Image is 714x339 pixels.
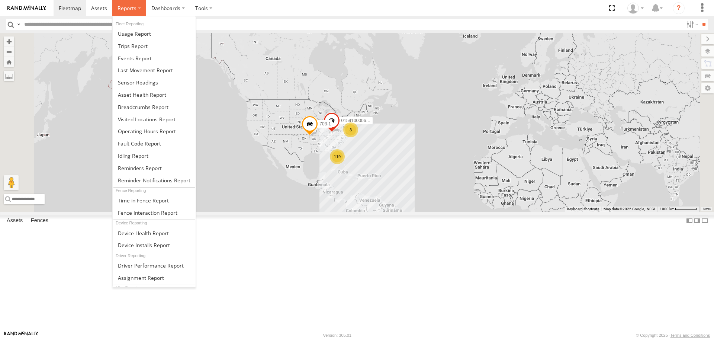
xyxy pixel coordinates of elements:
[113,101,196,113] a: Breadcrumbs Report
[113,125,196,137] a: Asset Operating Hours Report
[341,118,379,123] span: 015910000671878
[657,207,699,212] button: Map Scale: 1000 km per 56 pixels
[567,207,599,212] button: Keyboard shortcuts
[4,71,14,81] label: Measure
[113,272,196,284] a: Assignment Report
[703,207,711,210] a: Terms
[113,150,196,162] a: Idling Report
[4,47,14,57] button: Zoom out
[113,113,196,125] a: Visited Locations Report
[113,28,196,40] a: Usage Report
[660,207,675,211] span: 1000 km
[113,227,196,239] a: Device Health Report
[701,83,714,93] label: Map Settings
[113,207,196,219] a: Fence Interaction Report
[686,215,693,226] label: Dock Summary Table to the Left
[4,332,38,339] a: Visit our Website
[113,174,196,186] a: Service Reminder Notifications Report
[113,239,196,251] a: Device Installs Report
[343,122,358,137] div: 3
[113,76,196,89] a: Sensor Readings
[4,36,14,47] button: Zoom in
[113,89,196,101] a: Asset Health Report
[7,6,46,11] img: rand-logo.svg
[113,259,196,272] a: Driver Performance Report
[4,175,19,190] button: Drag Pegman onto the map to open Street View
[4,57,14,67] button: Zoom Home
[636,333,710,338] div: © Copyright 2025 -
[113,64,196,76] a: Last Movement Report
[673,2,685,14] i: ?
[701,215,708,226] label: Hide Summary Table
[113,137,196,150] a: Fault Code Report
[625,3,646,14] div: Amy Torrealba
[684,19,699,30] label: Search Filter Options
[113,194,196,207] a: Time in Fences Report
[323,333,351,338] div: Version: 305.01
[693,215,701,226] label: Dock Summary Table to the Right
[670,333,710,338] a: Terms and Conditions
[16,19,22,30] label: Search Query
[113,40,196,52] a: Trips Report
[604,207,655,211] span: Map data ©2025 Google, INEGI
[3,216,26,226] label: Assets
[113,162,196,174] a: Reminders Report
[330,149,345,164] div: 119
[27,216,52,226] label: Fences
[113,52,196,64] a: Full Events Report
[319,121,331,127] span: 703-1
